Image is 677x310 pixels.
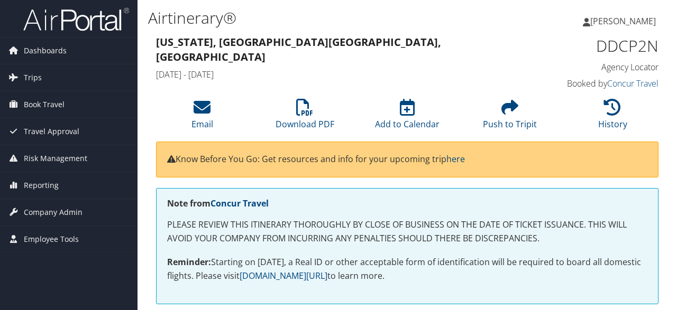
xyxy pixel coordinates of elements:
[276,105,334,130] a: Download PDF
[545,78,658,89] h4: Booked by
[156,69,529,80] h4: [DATE] - [DATE]
[446,153,465,165] a: here
[24,199,83,226] span: Company Admin
[545,61,658,73] h4: Agency Locator
[191,105,213,130] a: Email
[167,256,211,268] strong: Reminder:
[167,153,647,166] p: Know Before You Go: Get resources and info for your upcoming trip
[590,15,656,27] span: [PERSON_NAME]
[24,172,59,199] span: Reporting
[583,5,666,37] a: [PERSON_NAME]
[545,35,658,57] h1: DDCP2N
[607,78,658,89] a: Concur Travel
[24,64,42,91] span: Trips
[156,35,441,64] strong: [US_STATE], [GEOGRAPHIC_DATA] [GEOGRAPHIC_DATA], [GEOGRAPHIC_DATA]
[23,7,129,32] img: airportal-logo.png
[375,105,440,130] a: Add to Calendar
[167,256,647,283] p: Starting on [DATE], a Real ID or other acceptable form of identification will be required to boar...
[167,198,269,209] strong: Note from
[240,270,327,281] a: [DOMAIN_NAME][URL]
[24,37,67,64] span: Dashboards
[148,7,493,29] h1: Airtinerary®
[483,105,537,130] a: Push to Tripit
[24,145,87,172] span: Risk Management
[167,218,647,245] p: PLEASE REVIEW THIS ITINERARY THOROUGHLY BY CLOSE OF BUSINESS ON THE DATE OF TICKET ISSUANCE. THIS...
[24,118,79,145] span: Travel Approval
[598,105,627,130] a: History
[24,91,65,118] span: Book Travel
[211,198,269,209] a: Concur Travel
[24,226,79,252] span: Employee Tools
